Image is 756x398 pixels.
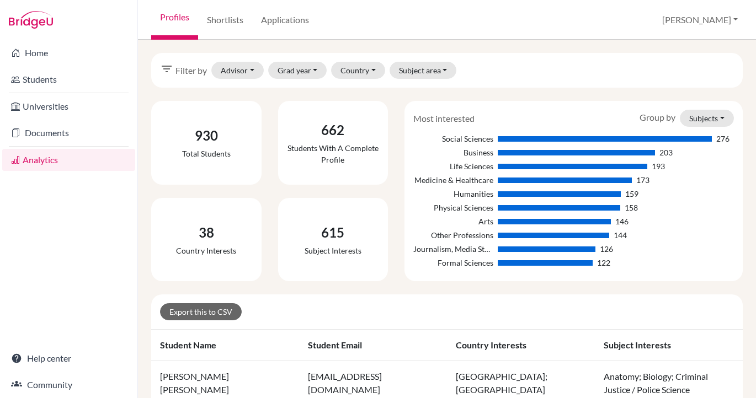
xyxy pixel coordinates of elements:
[652,160,665,172] div: 193
[305,223,361,243] div: 615
[659,147,673,158] div: 203
[390,62,457,79] button: Subject area
[2,374,135,396] a: Community
[413,257,493,268] div: Formal Sciences
[182,148,231,159] div: Total students
[2,149,135,171] a: Analytics
[413,216,493,227] div: Arts
[2,347,135,369] a: Help center
[614,229,627,241] div: 144
[9,11,53,29] img: Bridge-U
[175,64,207,77] span: Filter by
[268,62,327,79] button: Grad year
[2,122,135,144] a: Documents
[657,9,743,30] button: [PERSON_NAME]
[615,216,629,227] div: 146
[287,120,380,140] div: 662
[413,202,493,213] div: Physical Sciences
[597,257,610,268] div: 122
[636,174,649,186] div: 173
[413,160,493,172] div: Life Sciences
[600,243,613,255] div: 126
[299,330,447,361] th: Student email
[405,112,483,125] div: Most interested
[413,147,493,158] div: Business
[287,142,380,165] div: Students with a complete profile
[413,188,493,200] div: Humanities
[2,68,135,90] a: Students
[176,245,236,256] div: Country interests
[413,243,493,255] div: Journalism, Media Studies & Communication
[2,42,135,64] a: Home
[305,245,361,256] div: Subject interests
[160,62,173,76] i: filter_list
[625,188,638,200] div: 159
[413,229,493,241] div: Other Professions
[447,330,595,361] th: Country interests
[151,330,299,361] th: Student name
[595,330,743,361] th: Subject interests
[625,202,638,213] div: 158
[716,133,730,144] div: 276
[331,62,385,79] button: Country
[680,110,734,127] button: Subjects
[182,126,231,146] div: 930
[211,62,264,79] button: Advisor
[2,95,135,117] a: Universities
[413,174,493,186] div: Medicine & Healthcare
[176,223,236,243] div: 38
[631,110,742,127] div: Group by
[160,303,242,320] a: Export this to CSV
[413,133,493,144] div: Social Sciences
